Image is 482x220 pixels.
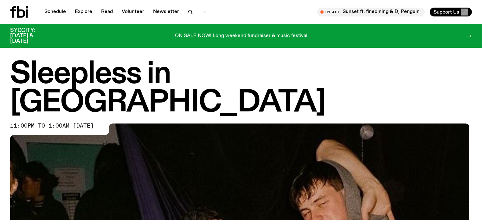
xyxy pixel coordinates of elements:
a: Newsletter [149,8,183,16]
span: 11:00pm to 1:00am [DATE] [10,123,94,129]
button: On AirSunset ft. finedining & Dj Penguin [317,8,425,16]
a: Explore [71,8,96,16]
span: Support Us [434,9,459,15]
a: Volunteer [118,8,148,16]
a: Read [97,8,117,16]
h3: SYDCITY: [DATE] & [DATE] [10,28,51,44]
h1: Sleepless in [GEOGRAPHIC_DATA] [10,60,472,117]
a: Schedule [41,8,70,16]
button: Support Us [430,8,472,16]
p: ON SALE NOW! Long weekend fundraiser & music festival [175,33,307,39]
